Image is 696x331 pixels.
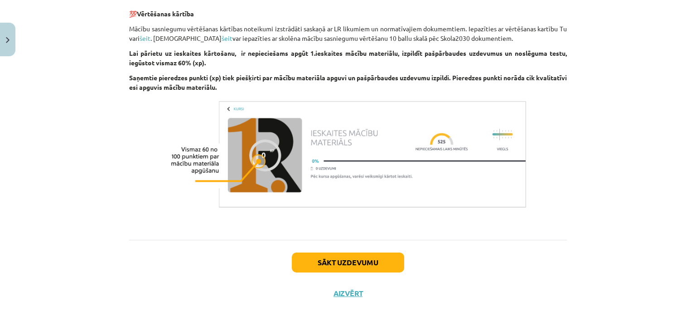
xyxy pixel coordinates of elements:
[137,10,194,18] strong: Vērtēšanas kārtība
[129,9,567,19] p: 💯
[129,73,567,91] strong: Saņemtie pieredzes punkti (xp) tiek piešķirti par mācību materiāla apguvi un pašpārbaudes uzdevum...
[222,34,232,42] a: šeit
[331,289,365,298] button: Aizvērt
[129,49,567,67] strong: Lai pārietu uz ieskaites kārtošanu, ir nepieciešams apgūt 1.ieskaites mācību materiālu, izpildīt ...
[6,37,10,43] img: icon-close-lesson-0947bae3869378f0d4975bcd49f059093ad1ed9edebbc8119c70593378902aed.svg
[292,253,404,273] button: Sākt uzdevumu
[129,24,567,43] p: Mācību sasniegumu vērtēšanas kārtības noteikumi izstrādāti saskaņā ar LR likumiem un normatīvajie...
[140,34,150,42] a: šeit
